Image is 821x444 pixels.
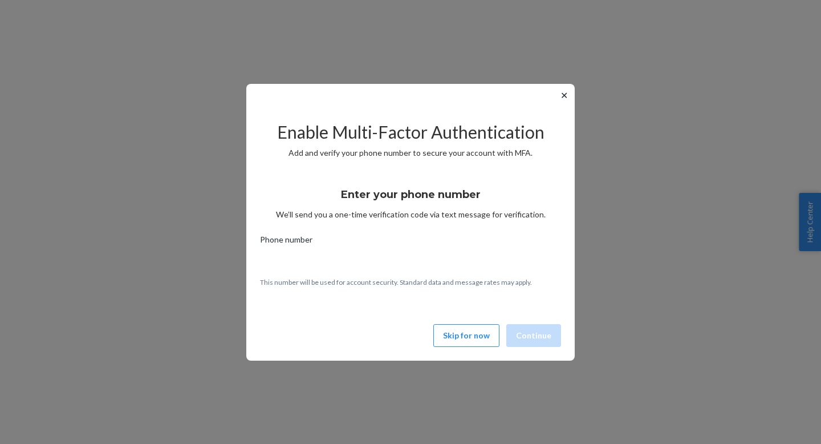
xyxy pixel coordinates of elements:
[260,123,561,142] h2: Enable Multi-Factor Authentication
[260,277,561,287] p: This number will be used for account security. Standard data and message rates may apply.
[260,234,312,250] span: Phone number
[558,88,570,102] button: ✕
[260,147,561,159] p: Add and verify your phone number to secure your account with MFA.
[506,324,561,347] button: Continue
[260,178,561,220] div: We’ll send you a one-time verification code via text message for verification.
[433,324,499,347] button: Skip for now
[341,187,481,202] h3: Enter your phone number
